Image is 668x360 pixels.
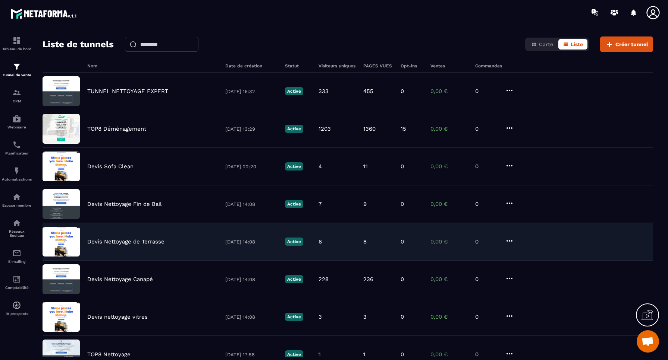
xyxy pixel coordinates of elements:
[43,114,80,144] img: image
[2,57,32,83] a: formationformationTunnel de vente
[2,312,32,316] p: IA prospects
[12,140,21,149] img: scheduler
[558,39,587,50] button: Liste
[2,109,32,135] a: automationsautomationsWebinaire
[2,259,32,264] p: E-mailing
[2,73,32,77] p: Tunnel de vente
[401,201,404,207] p: 0
[12,62,21,71] img: formation
[43,152,80,181] img: image
[319,125,331,132] p: 1203
[571,41,583,47] span: Liste
[285,238,303,246] p: Active
[319,276,329,283] p: 228
[430,238,468,245] p: 0,00 €
[430,313,468,320] p: 0,00 €
[285,275,303,283] p: Active
[401,238,404,245] p: 0
[87,88,168,95] p: TUNNEL NETTOYAGE EXPERT
[430,63,468,69] h6: Ventes
[539,41,553,47] span: Carte
[319,351,321,358] p: 1
[600,36,653,52] button: Créer tunnel
[363,313,367,320] p: 3
[363,163,368,170] p: 11
[2,99,32,103] p: CRM
[637,330,659,353] a: Ouvrir le chat
[12,36,21,45] img: formation
[285,87,303,95] p: Active
[475,276,498,283] p: 0
[475,63,502,69] h6: Commandes
[225,277,277,282] p: [DATE] 14:08
[319,88,329,95] p: 333
[475,238,498,245] p: 0
[401,125,406,132] p: 15
[12,114,21,123] img: automations
[43,76,80,106] img: image
[319,63,356,69] h6: Visiteurs uniques
[12,301,21,310] img: automations
[430,351,468,358] p: 0,00 €
[363,238,367,245] p: 8
[2,161,32,187] a: automationsautomationsAutomatisations
[430,88,468,95] p: 0,00 €
[225,314,277,320] p: [DATE] 14:08
[225,89,277,94] p: [DATE] 16:32
[2,177,32,181] p: Automatisations
[43,302,80,332] img: image
[363,125,376,132] p: 1360
[87,201,162,207] p: Devis Nettoyage Fin de Bail
[2,243,32,269] a: emailemailE-mailing
[12,88,21,97] img: formation
[401,88,404,95] p: 0
[475,163,498,170] p: 0
[87,276,153,283] p: Devis Nettoyage Canapé
[475,313,498,320] p: 0
[87,163,134,170] p: Devis Sofa Clean
[87,351,131,358] p: TOP8 Nettoyage
[475,125,498,132] p: 0
[12,192,21,201] img: automations
[225,352,277,357] p: [DATE] 17:58
[87,63,218,69] h6: Nom
[225,164,277,169] p: [DATE] 22:20
[2,135,32,161] a: schedulerschedulerPlanificateur
[43,189,80,219] img: image
[401,276,404,283] p: 0
[225,126,277,132] p: [DATE] 13:29
[430,201,468,207] p: 0,00 €
[319,238,322,245] p: 6
[430,163,468,170] p: 0,00 €
[2,229,32,238] p: Réseaux Sociaux
[363,276,373,283] p: 236
[430,276,468,283] p: 0,00 €
[285,63,311,69] h6: Statut
[615,41,648,48] span: Créer tunnel
[475,201,498,207] p: 0
[319,313,322,320] p: 3
[225,239,277,245] p: [DATE] 14:08
[401,63,423,69] h6: Opt-ins
[2,47,32,51] p: Tableau de bord
[87,238,164,245] p: Devis Nettoyage de Terrasse
[363,88,373,95] p: 455
[363,63,393,69] h6: PAGES VUES
[401,351,404,358] p: 0
[2,83,32,109] a: formationformationCRM
[401,163,404,170] p: 0
[2,125,32,129] p: Webinaire
[319,201,322,207] p: 7
[401,313,404,320] p: 0
[43,37,114,52] h2: Liste de tunnels
[12,166,21,175] img: automations
[2,31,32,57] a: formationformationTableau de bord
[12,275,21,284] img: accountant
[225,63,277,69] h6: Date de création
[43,264,80,294] img: image
[2,269,32,295] a: accountantaccountantComptabilité
[12,249,21,258] img: email
[225,201,277,207] p: [DATE] 14:08
[87,313,148,320] p: Devis nettoyage vitres
[10,7,78,20] img: logo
